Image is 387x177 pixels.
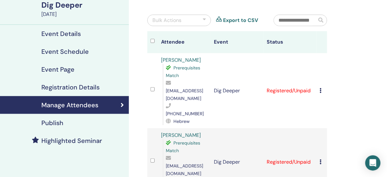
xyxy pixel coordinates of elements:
div: [DATE] [41,11,125,18]
th: Status [264,31,317,53]
h4: Publish [41,119,63,127]
span: [EMAIL_ADDRESS][DOMAIN_NAME] [166,88,203,101]
h4: Highlighted Seminar [41,137,102,145]
span: [EMAIL_ADDRESS][DOMAIN_NAME] [166,163,203,176]
span: Prerequisites Match [166,140,201,153]
span: Hebrew [174,118,190,124]
div: Bulk Actions [152,17,181,24]
span: [PHONE_NUMBER] [166,111,204,117]
h4: Registration Details [41,83,100,91]
a: Export to CSV [223,17,258,24]
h4: Manage Attendees [41,101,98,109]
a: [PERSON_NAME] [161,132,201,138]
td: Dig Deeper [211,53,264,128]
a: [PERSON_NAME] [161,57,201,63]
h4: Event Details [41,30,81,38]
h4: Event Page [41,66,74,73]
h4: Event Schedule [41,48,89,55]
span: Prerequisites Match [166,65,201,78]
th: Event [211,31,264,53]
th: Attendee [158,31,211,53]
div: Open Intercom Messenger [365,155,381,171]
